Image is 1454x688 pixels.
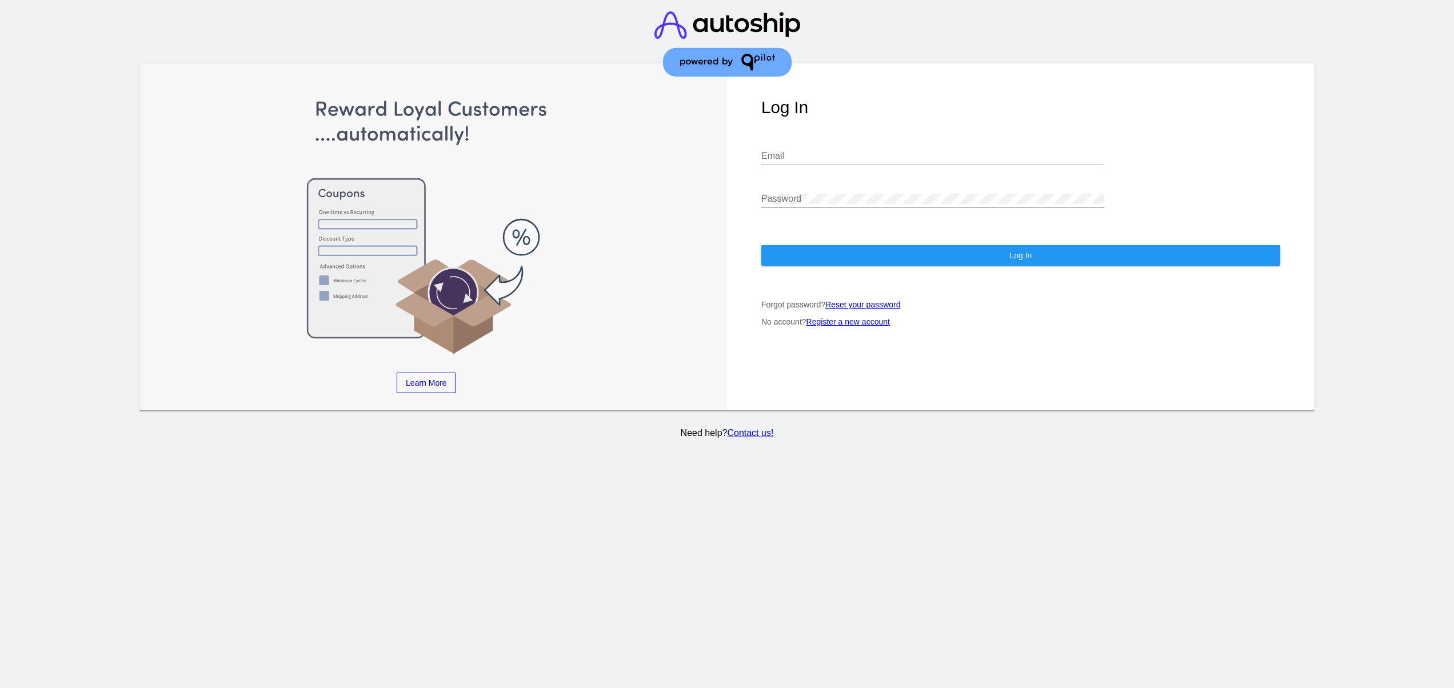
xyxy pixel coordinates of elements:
p: Forgot password? [761,300,1280,309]
button: Log In [761,245,1280,266]
p: No account? [761,317,1280,326]
input: Email [761,151,1104,161]
a: Contact us! [727,428,773,438]
img: Apply Coupons Automatically to Scheduled Orders with QPilot [174,98,678,356]
img: Automate Campaigns with Zapier, QPilot and Klaviyo [678,98,1183,356]
span: Learn More [406,378,447,387]
a: Learn More [397,373,456,393]
span: Log In [1009,251,1032,260]
a: Register a new account [806,317,890,326]
a: Reset your password [825,300,901,309]
p: Need help? [138,428,1317,438]
h1: Log In [761,98,1280,117]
